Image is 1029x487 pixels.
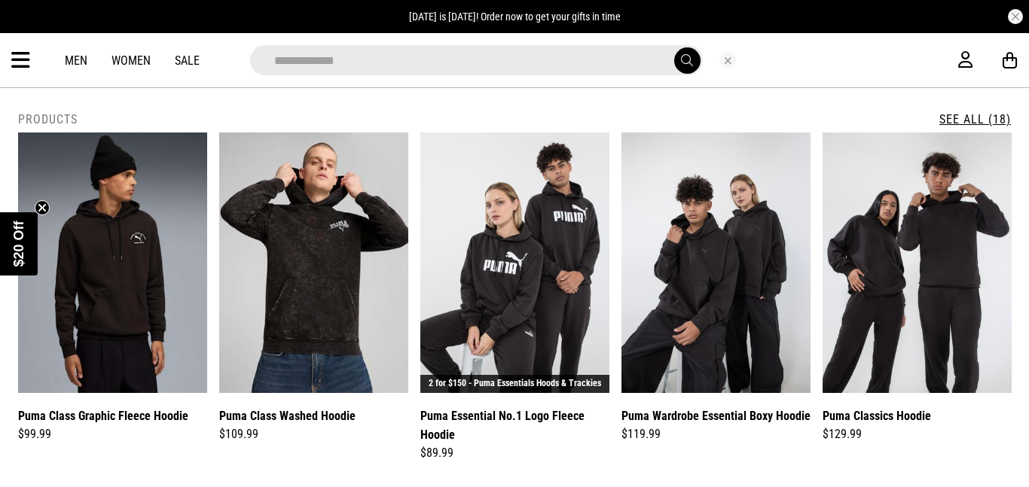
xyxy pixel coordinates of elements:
[823,132,1012,393] img: Puma Classics Hoodie in Black
[11,221,26,266] span: $20 Off
[409,11,621,23] span: [DATE] is [DATE]! Order now to get your gifts in time
[219,132,408,393] img: Puma Class Washed Hoodie in Black
[823,425,1012,443] div: $129.99
[219,425,408,443] div: $109.99
[719,52,736,68] button: Close search
[65,53,87,68] a: Men
[939,112,1011,126] a: See All (18)
[219,406,356,425] a: Puma Class Washed Hoodie
[111,53,151,68] a: Women
[420,406,609,444] a: Puma Essential No.1 Logo Fleece Hoodie
[621,406,811,425] a: Puma Wardrobe Essential Boxy Hoodie
[18,132,207,393] img: Puma Class Graphic Fleece Hoodie in Black
[429,378,601,388] a: 2 for $150 - Puma Essentials Hoods & Trackies
[621,132,811,393] img: Puma Wardrobe Essential Boxy Hoodie in Black
[35,200,50,215] button: Close teaser
[18,112,78,126] h2: Products
[621,425,811,443] div: $119.99
[420,444,609,462] div: $89.99
[823,406,931,425] a: Puma Classics Hoodie
[175,53,200,68] a: Sale
[18,406,188,425] a: Puma Class Graphic Fleece Hoodie
[18,425,207,443] div: $99.99
[420,132,609,393] img: Puma Essential No.1 Logo Fleece Hoodie in Black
